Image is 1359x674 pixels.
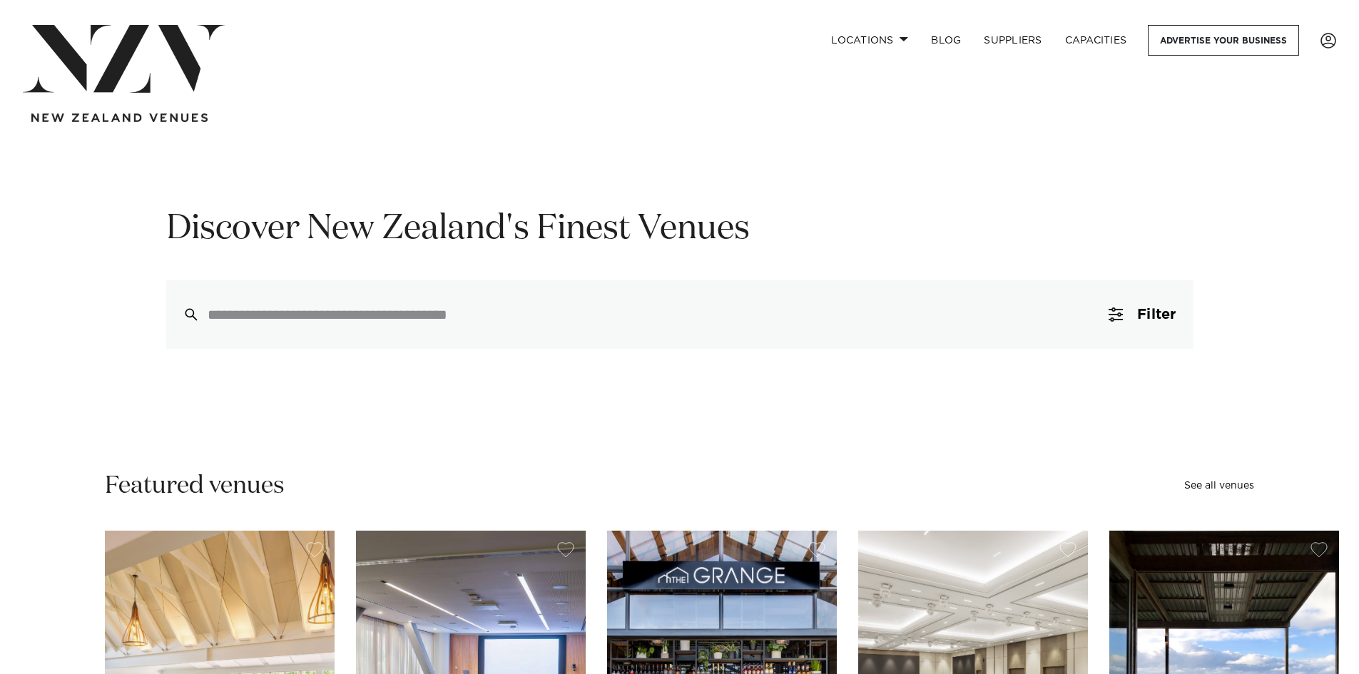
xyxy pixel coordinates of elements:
img: nzv-logo.png [23,25,225,93]
a: Advertise your business [1148,25,1299,56]
a: SUPPLIERS [972,25,1053,56]
a: Locations [820,25,920,56]
span: Filter [1137,307,1176,322]
button: Filter [1091,280,1193,349]
a: Capacities [1054,25,1139,56]
img: new-zealand-venues-text.png [31,113,208,123]
a: See all venues [1184,481,1254,491]
h2: Featured venues [105,470,285,502]
h1: Discover New Zealand's Finest Venues [166,207,1193,252]
a: BLOG [920,25,972,56]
